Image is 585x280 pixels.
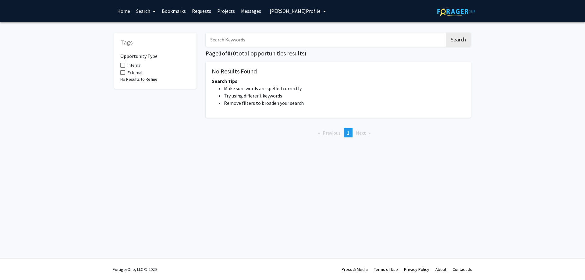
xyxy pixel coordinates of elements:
[224,92,465,99] li: Try using different keywords
[270,8,321,14] span: [PERSON_NAME] Profile
[212,78,237,84] span: Search Tips
[437,7,475,16] img: ForagerOne Logo
[214,0,238,22] a: Projects
[435,267,446,272] a: About
[206,50,471,57] h5: Page of ( total opportunities results)
[218,49,222,57] span: 1
[133,0,159,22] a: Search
[227,49,231,57] span: 0
[224,99,465,107] li: Remove filters to broaden your search
[120,48,190,59] h6: Opportunity Type
[342,267,368,272] a: Press & Media
[347,130,349,136] span: 1
[128,69,142,76] span: External
[189,0,214,22] a: Requests
[446,33,471,47] button: Search
[224,85,465,92] li: Make sure words are spelled correctly
[374,267,398,272] a: Terms of Use
[212,68,465,75] h5: No Results Found
[559,253,580,275] iframe: Chat
[404,267,429,272] a: Privacy Policy
[238,0,264,22] a: Messages
[356,130,366,136] span: Next
[128,62,141,69] span: Internal
[114,0,133,22] a: Home
[159,0,189,22] a: Bookmarks
[113,259,157,280] div: ForagerOne, LLC © 2025
[206,128,471,137] ul: Pagination
[452,267,472,272] a: Contact Us
[323,130,341,136] span: Previous
[233,49,236,57] span: 0
[120,39,190,46] h5: Tags
[206,33,445,47] input: Search Keywords
[120,76,158,82] span: No Results to Refine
